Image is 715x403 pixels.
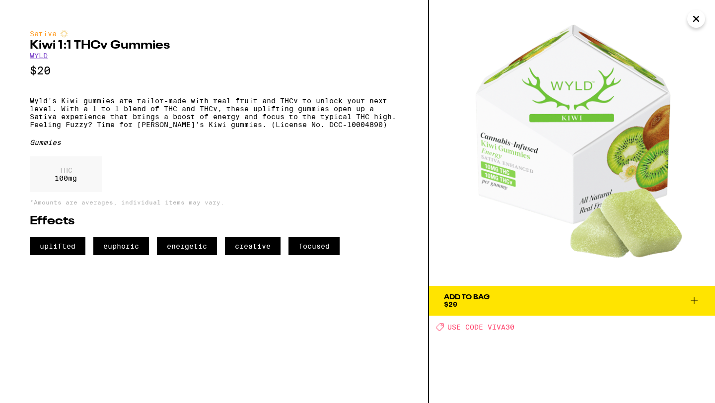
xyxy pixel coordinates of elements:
p: Wyld's Kiwi gummies are tailor-made with real fruit and THCv to unlock your next level. With a 1 ... [30,97,398,129]
span: creative [225,237,281,255]
span: focused [288,237,340,255]
span: Hi. Need any help? [6,7,71,15]
div: 100 mg [30,156,102,192]
h2: Effects [30,215,398,227]
span: energetic [157,237,217,255]
span: $20 [444,300,457,308]
h2: Kiwi 1:1 THCv Gummies [30,40,398,52]
p: *Amounts are averages, individual items may vary. [30,199,398,205]
span: USE CODE VIVA30 [447,323,514,331]
span: uplifted [30,237,85,255]
p: THC [55,166,77,174]
button: Add To Bag$20 [429,286,715,316]
span: euphoric [93,237,149,255]
button: Close [687,10,705,28]
div: Add To Bag [444,294,490,301]
img: sativaColor.svg [60,30,68,38]
div: Sativa [30,30,398,38]
p: $20 [30,65,398,77]
div: Gummies [30,138,398,146]
a: WYLD [30,52,48,60]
